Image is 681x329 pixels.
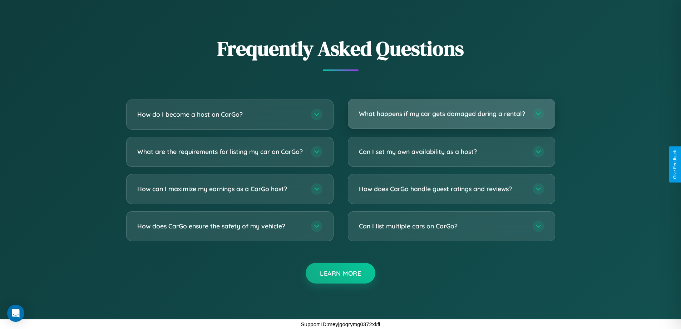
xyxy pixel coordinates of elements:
[137,147,304,156] h3: What are the requirements for listing my car on CarGo?
[137,184,304,193] h3: How can I maximize my earnings as a CarGo host?
[137,110,304,119] h3: How do I become a host on CarGo?
[359,222,525,231] h3: Can I list multiple cars on CarGo?
[306,263,375,284] button: Learn More
[301,319,380,329] p: Support ID: meyjgoqrymg0372xkfi
[359,147,525,156] h3: Can I set my own availability as a host?
[137,222,304,231] h3: How does CarGo ensure the safety of my vehicle?
[7,305,24,322] div: Open Intercom Messenger
[359,109,525,118] h3: What happens if my car gets damaged during a rental?
[126,35,555,62] h2: Frequently Asked Questions
[359,184,525,193] h3: How does CarGo handle guest ratings and reviews?
[672,150,677,179] div: Give Feedback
